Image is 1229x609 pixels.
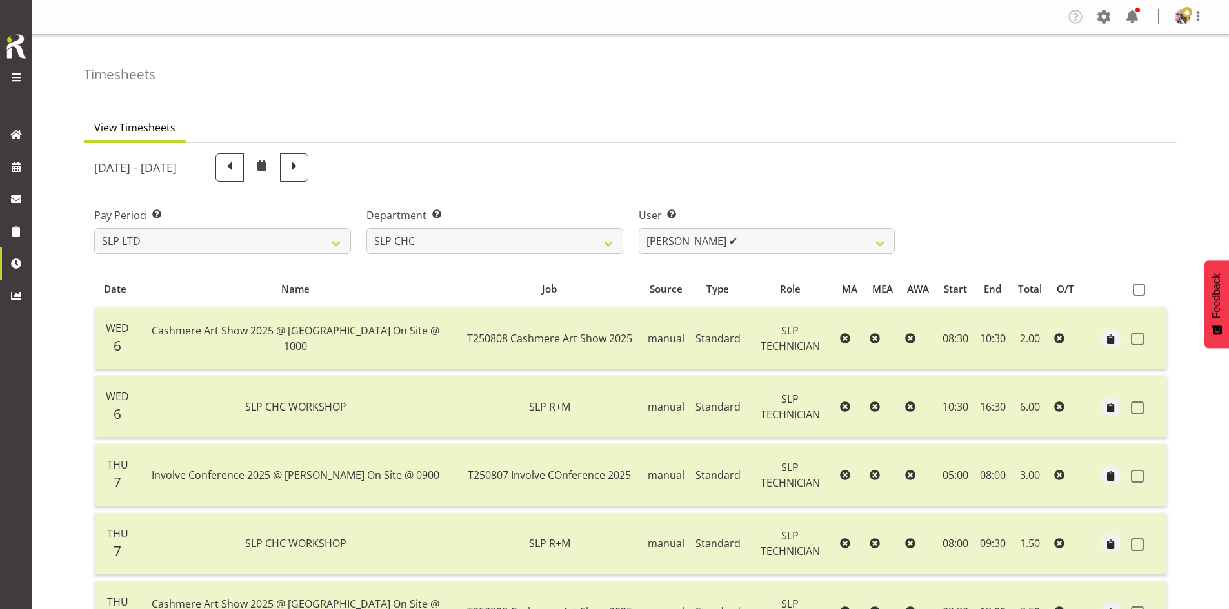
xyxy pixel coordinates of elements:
[1175,9,1190,24] img: shaun-dalgetty840549a0c8df28bbc325279ea0715bbc.png
[94,160,177,175] h5: [DATE] - [DATE]
[648,536,684,550] span: manual
[114,473,121,491] span: 7
[761,528,820,558] span: SLP TECHNICIAN
[1011,307,1050,369] td: 2.00
[872,282,893,296] span: MEA
[648,400,684,414] span: manual
[107,527,128,541] span: Thu
[1018,282,1042,296] span: Total
[761,392,820,421] span: SLP TECHNICIAN
[152,324,439,353] span: Cashmere Art Show 2025 @ [GEOGRAPHIC_DATA] On Site @ 1000
[937,513,975,575] td: 08:00
[984,282,1001,296] span: End
[650,282,683,296] span: Source
[114,542,121,560] span: 7
[690,307,746,369] td: Standard
[245,536,346,550] span: SLP CHC WORKSHOP
[3,32,29,61] img: Rosterit icon logo
[1211,273,1223,318] span: Feedback
[106,321,129,335] span: Wed
[281,282,310,296] span: Name
[690,513,746,575] td: Standard
[1204,260,1229,348] button: Feedback - Show survey
[648,468,684,482] span: manual
[639,208,895,223] label: User
[366,208,623,223] label: Department
[468,468,631,482] span: T250807 Involve COnference 2025
[84,67,155,82] h4: Timesheets
[529,400,570,414] span: SLP R+M
[106,389,129,403] span: Wed
[975,376,1011,438] td: 16:30
[780,282,801,296] span: Role
[937,376,975,438] td: 10:30
[842,282,857,296] span: MA
[152,468,439,482] span: Involve Conference 2025 @ [PERSON_NAME] On Site @ 0900
[937,444,975,506] td: 05:00
[104,282,126,296] span: Date
[529,536,570,550] span: SLP R+M
[1011,444,1050,506] td: 3.00
[944,282,967,296] span: Start
[937,307,975,369] td: 08:30
[975,513,1011,575] td: 09:30
[467,331,632,345] span: T250808 Cashmere Art Show 2025
[94,208,351,223] label: Pay Period
[975,444,1011,506] td: 08:00
[761,460,820,490] span: SLP TECHNICIAN
[648,331,684,345] span: manual
[706,282,729,296] span: Type
[975,307,1011,369] td: 10:30
[1011,513,1050,575] td: 1.50
[114,336,121,354] span: 6
[690,376,746,438] td: Standard
[690,444,746,506] td: Standard
[907,282,929,296] span: AWA
[107,458,128,472] span: Thu
[1011,376,1050,438] td: 6.00
[94,120,175,135] span: View Timesheets
[761,324,820,353] span: SLP TECHNICIAN
[542,282,557,296] span: Job
[245,400,346,414] span: SLP CHC WORKSHOP
[107,595,128,609] span: Thu
[114,405,121,423] span: 6
[1057,282,1074,296] span: O/T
